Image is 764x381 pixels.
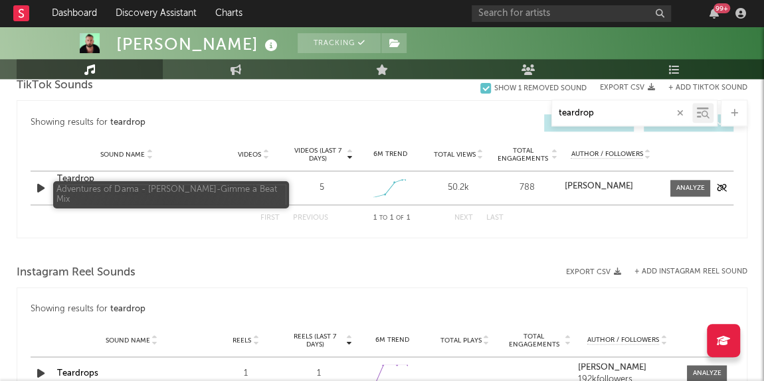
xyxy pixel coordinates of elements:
[454,214,473,222] button: Next
[238,151,261,159] span: Videos
[379,215,387,221] span: to
[472,5,671,22] input: Search for artists
[566,268,621,276] button: Export CSV
[213,367,279,380] div: 1
[260,214,280,222] button: First
[116,33,281,55] div: [PERSON_NAME]
[434,151,476,159] span: Total Views
[298,33,381,53] button: Tracking
[17,78,93,94] span: TikTok Sounds
[565,182,657,191] a: [PERSON_NAME]
[293,214,328,222] button: Previous
[100,151,145,159] span: Sound Name
[496,181,558,194] div: 788
[505,333,563,348] span: Total Engagements
[110,301,145,317] div: teardrop
[57,369,98,378] a: Teardrops
[396,215,404,221] span: of
[31,301,733,317] div: Showing results for
[291,147,345,163] span: Videos (last 7 days)
[496,147,550,163] span: Total Engagements
[57,173,196,186] a: Teardrop
[286,333,344,348] span: Reels (last 7 days)
[428,181,490,194] div: 50.2k
[587,336,659,344] span: Author / Followers
[223,181,284,194] div: 9
[355,210,428,226] div: 1 1 1
[552,108,692,119] input: Search by song name or URL
[655,84,747,92] button: + Add TikTok Sound
[486,214,504,222] button: Last
[600,84,655,92] button: Export CSV
[106,337,150,344] span: Sound Name
[233,337,251,344] span: Reels
[17,265,136,281] span: Instagram Reel Sounds
[621,268,747,275] div: + Add Instagram Reel Sound
[710,8,719,19] button: 99+
[565,182,633,190] strong: [PERSON_NAME]
[577,363,677,372] a: [PERSON_NAME]
[668,84,747,92] button: + Add TikTok Sound
[440,337,482,344] span: Total Plays
[577,363,646,372] strong: [PERSON_NAME]
[494,84,587,93] div: Show 1 Removed Sound
[320,181,324,194] div: 5
[571,150,642,159] span: Author / Followers
[714,3,730,13] div: 99 +
[286,367,352,380] div: 1
[359,335,425,345] div: 6M Trend
[57,186,196,199] div: Adventures of Dama - [PERSON_NAME]-Gimme a Beat Mix
[359,149,421,159] div: 6M Trend
[634,268,747,275] button: + Add Instagram Reel Sound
